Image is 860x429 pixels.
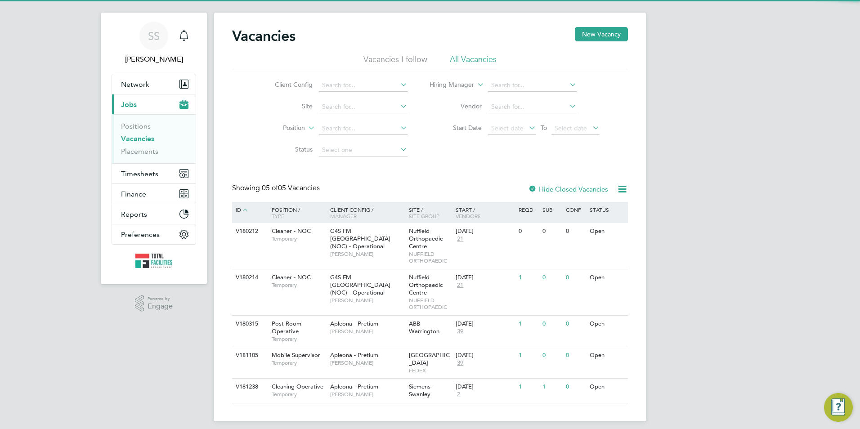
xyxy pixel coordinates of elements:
span: G4S FM [GEOGRAPHIC_DATA] (NOC) - Operational [330,227,390,250]
div: Jobs [112,114,196,163]
span: Sam Skinner [112,54,196,65]
span: NUFFIELD ORTHOPAEDIC [409,250,452,264]
div: [DATE] [456,228,514,235]
div: Conf [564,202,587,217]
span: 05 of [262,183,278,192]
span: Jobs [121,100,137,109]
img: tfrecruitment-logo-retina.png [135,254,172,268]
div: [DATE] [456,383,514,391]
span: FEDEX [409,367,452,374]
button: Preferences [112,224,196,244]
div: 0 [540,223,564,240]
span: Finance [121,190,146,198]
label: Hide Closed Vacancies [528,185,608,193]
span: [PERSON_NAME] [330,391,404,398]
div: 1 [540,379,564,395]
span: 2 [456,391,461,398]
span: Site Group [409,212,439,219]
button: Network [112,74,196,94]
span: SS [148,30,160,42]
span: Apleona - Pretium [330,351,378,359]
span: Temporary [272,335,326,343]
span: Cleaner - NOC [272,227,311,235]
span: ABB Warrington [409,320,439,335]
label: Position [253,124,305,133]
div: Sub [540,202,564,217]
div: Open [587,379,627,395]
input: Select one [319,144,408,156]
span: Type [272,212,284,219]
span: 39 [456,328,465,335]
label: Hiring Manager [422,80,474,89]
span: Select date [491,124,524,132]
span: [PERSON_NAME] [330,359,404,366]
span: Cleaner - NOC [272,273,311,281]
div: 0 [564,316,587,332]
span: Apleona - Pretium [330,383,378,390]
label: Start Date [430,124,482,132]
li: All Vacancies [450,54,497,70]
span: Powered by [148,295,173,303]
input: Search for... [488,79,577,92]
button: Reports [112,204,196,224]
button: Timesheets [112,164,196,183]
h2: Vacancies [232,27,296,45]
a: Go to home page [112,254,196,268]
span: Post Room Operative [272,320,301,335]
input: Search for... [319,122,408,135]
div: 0 [564,379,587,395]
div: Showing [232,183,322,193]
span: Apleona - Pretium [330,320,378,327]
button: Finance [112,184,196,204]
div: Start / [453,202,516,223]
span: Mobile Supervisor [272,351,320,359]
li: Vacancies I follow [363,54,427,70]
div: Status [587,202,627,217]
div: Client Config / [328,202,407,223]
span: Temporary [272,282,326,289]
span: Temporary [272,359,326,366]
div: [DATE] [456,320,514,328]
span: [GEOGRAPHIC_DATA] [409,351,450,366]
div: V181105 [233,347,265,364]
span: 21 [456,235,465,243]
div: ID [233,202,265,218]
span: Cleaning Operative [272,383,323,390]
button: Engage Resource Center [824,393,853,422]
label: Client Config [261,80,313,89]
label: Vendor [430,102,482,110]
div: 0 [564,223,587,240]
span: 21 [456,282,465,289]
div: [DATE] [456,352,514,359]
div: 0 [564,269,587,286]
div: 0 [564,347,587,364]
div: V180214 [233,269,265,286]
a: Placements [121,147,158,156]
span: Reports [121,210,147,219]
input: Search for... [319,79,408,92]
a: Powered byEngage [135,295,173,312]
span: G4S FM [GEOGRAPHIC_DATA] (NOC) - Operational [330,273,390,296]
input: Search for... [488,101,577,113]
div: 0 [516,223,540,240]
span: Temporary [272,391,326,398]
span: To [538,122,550,134]
span: Temporary [272,235,326,242]
span: Select date [555,124,587,132]
span: Nuffield Orthopaedic Centre [409,227,443,250]
span: Vendors [456,212,481,219]
span: Manager [330,212,357,219]
input: Search for... [319,101,408,113]
button: Jobs [112,94,196,114]
div: 1 [516,269,540,286]
span: 39 [456,359,465,367]
a: Vacancies [121,134,154,143]
div: [DATE] [456,274,514,282]
div: 1 [516,316,540,332]
div: 1 [516,379,540,395]
a: Positions [121,122,151,130]
div: Open [587,316,627,332]
div: Open [587,347,627,364]
span: Siemens - Swanley [409,383,434,398]
span: Timesheets [121,170,158,178]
